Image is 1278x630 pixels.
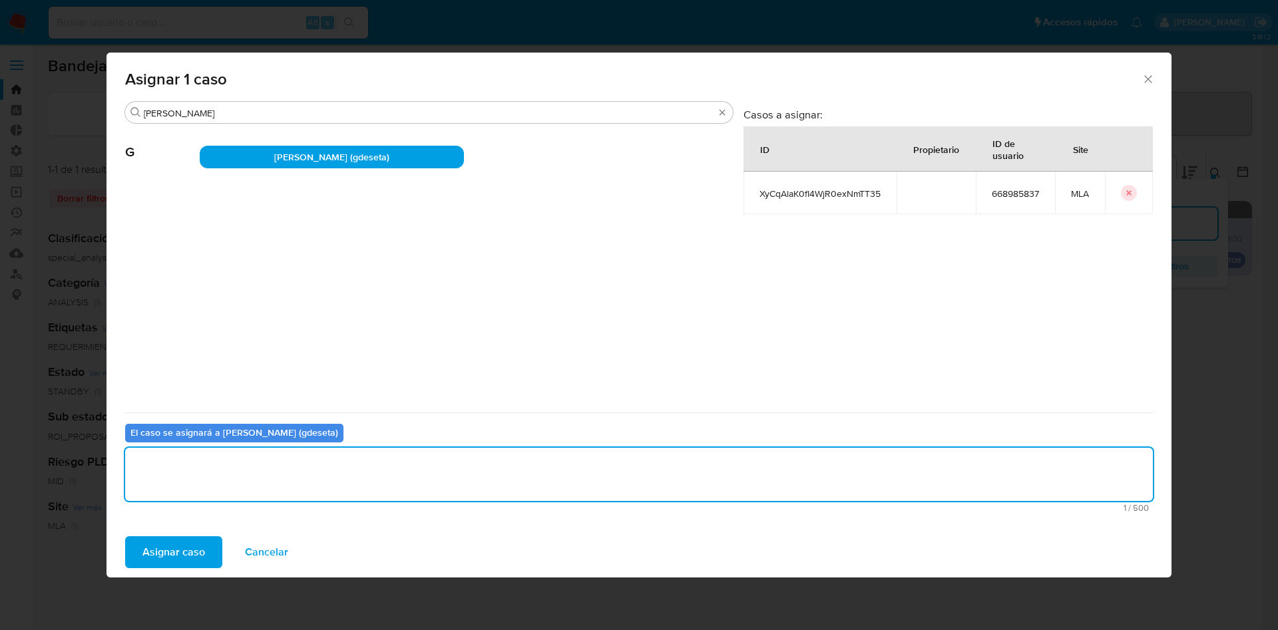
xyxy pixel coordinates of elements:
div: ID de usuario [976,127,1054,171]
h3: Casos a asignar: [744,108,1153,121]
button: Borrar [717,107,728,118]
span: Asignar 1 caso [125,71,1142,87]
button: Cerrar ventana [1142,73,1154,84]
button: icon-button [1121,185,1137,201]
input: Buscar analista [144,107,714,119]
div: Site [1057,133,1104,165]
span: XyCqAlaK0fI4WjR0exNmTT35 [759,188,881,200]
span: MLA [1071,188,1089,200]
span: Asignar caso [142,538,205,567]
button: Asignar caso [125,536,222,568]
span: [PERSON_NAME] (gdeseta) [274,150,389,164]
div: [PERSON_NAME] (gdeseta) [200,146,464,168]
span: Cancelar [245,538,288,567]
div: assign-modal [106,53,1171,577]
button: Buscar [130,107,141,118]
b: El caso se asignará a [PERSON_NAME] (gdeseta) [130,426,338,439]
div: Propietario [897,133,975,165]
span: G [125,124,200,160]
span: Máximo 500 caracteres [129,504,1149,512]
button: Cancelar [228,536,306,568]
span: 668985837 [992,188,1039,200]
div: ID [744,133,785,165]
